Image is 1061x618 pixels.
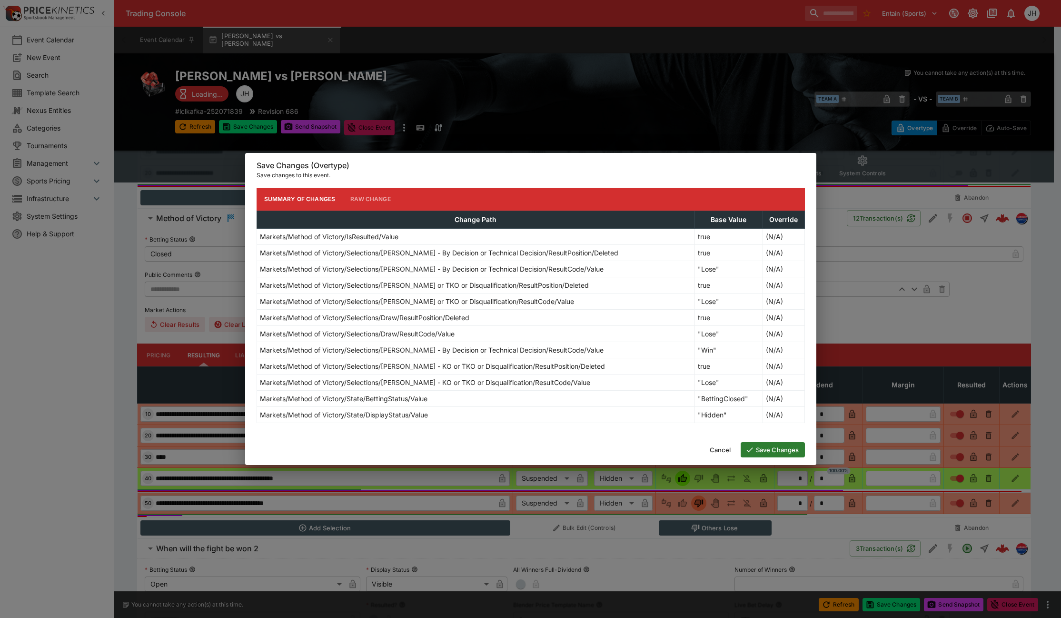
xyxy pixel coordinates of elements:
td: (N/A) [763,342,804,358]
th: Override [763,211,804,228]
td: (N/A) [763,325,804,342]
p: Markets/Method of Victory/Selections/Draw/ResultCode/Value [260,329,455,339]
td: (N/A) [763,261,804,277]
td: (N/A) [763,293,804,309]
td: (N/A) [763,277,804,293]
p: Markets/Method of Victory/Selections/[PERSON_NAME] - KO or TKO or Disqualification/ResultPosition... [260,361,605,371]
td: (N/A) [763,390,804,406]
p: Markets/Method of Victory/Selections/[PERSON_NAME] - By Decision or Technical Decision/ResultCode... [260,264,604,274]
td: true [694,228,763,244]
td: true [694,309,763,325]
p: Markets/Method of Victory/Selections/Draw/ResultPosition/Deleted [260,313,469,323]
p: Save changes to this event. [257,171,805,180]
button: Raw Change [343,188,398,211]
p: Markets/Method of Victory/Selections/[PERSON_NAME] - By Decision or Technical Decision/ResultPosi... [260,248,618,258]
td: (N/A) [763,309,804,325]
td: true [694,244,763,261]
th: Change Path [257,211,694,228]
p: Markets/Method of Victory/Selections/[PERSON_NAME] - By Decision or Technical Decision/ResultCode... [260,345,604,355]
td: "Lose" [694,374,763,390]
p: Markets/Method of Victory/State/BettingStatus/Value [260,394,427,404]
td: (N/A) [763,228,804,244]
td: (N/A) [763,244,804,261]
td: "Lose" [694,261,763,277]
th: Base Value [694,211,763,228]
p: Markets/Method of Victory/Selections/[PERSON_NAME] or TKO or Disqualification/ResultCode/Value [260,296,574,306]
td: "Lose" [694,293,763,309]
td: true [694,358,763,374]
td: "BettingClosed" [694,390,763,406]
p: Markets/Method of Victory/Selections/[PERSON_NAME] or TKO or Disqualification/ResultPosition/Deleted [260,280,589,290]
td: (N/A) [763,406,804,423]
p: Markets/Method of Victory/IsResulted/Value [260,232,398,242]
p: Markets/Method of Victory/State/DisplayStatus/Value [260,410,428,420]
button: Summary of Changes [257,188,343,211]
p: Markets/Method of Victory/Selections/[PERSON_NAME] - KO or TKO or Disqualification/ResultCode/Value [260,377,590,387]
td: (N/A) [763,358,804,374]
td: "Win" [694,342,763,358]
td: true [694,277,763,293]
td: (N/A) [763,374,804,390]
button: Save Changes [741,442,805,457]
td: "Lose" [694,325,763,342]
h6: Save Changes (Overtype) [257,161,805,171]
td: "Hidden" [694,406,763,423]
button: Cancel [704,442,737,457]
